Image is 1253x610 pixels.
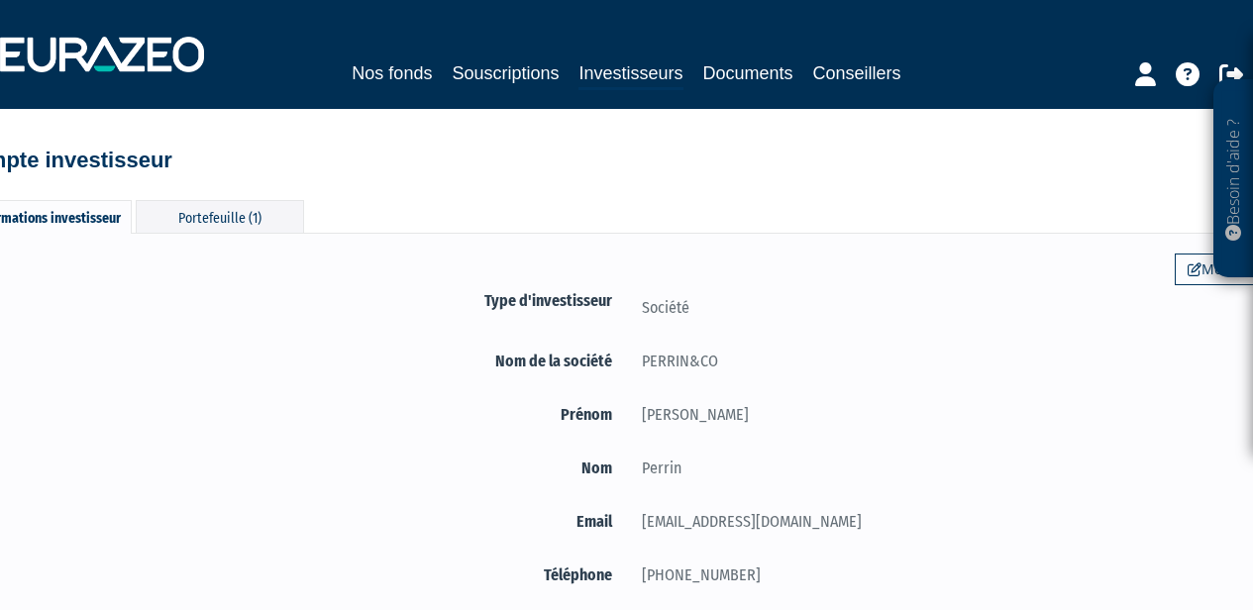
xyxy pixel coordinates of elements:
a: Investisseurs [578,59,682,90]
div: Portefeuille (1) [136,200,304,233]
a: Nos fonds [352,59,432,87]
a: Souscriptions [452,59,559,87]
p: Besoin d'aide ? [1222,90,1245,268]
a: Documents [703,59,793,87]
a: Conseillers [813,59,901,87]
